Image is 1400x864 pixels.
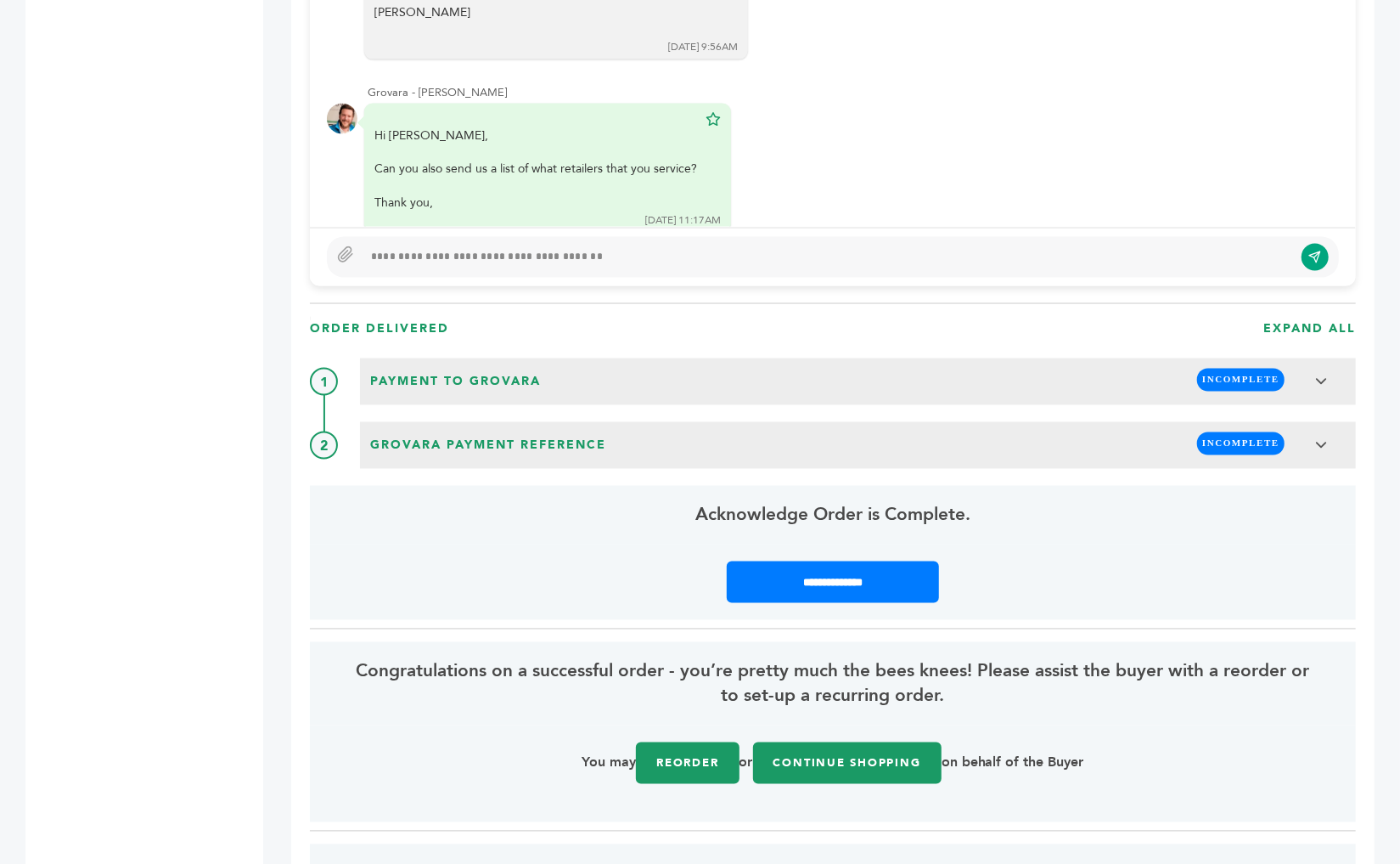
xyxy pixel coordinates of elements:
[695,503,970,528] span: Acknowledge Order is Complete.
[365,369,546,396] span: Payment to Grovara
[1197,369,1285,392] span: INCOMPLETE
[636,743,739,784] a: Reorder
[365,432,611,460] span: Grovara Payment Reference
[668,40,738,54] div: [DATE] 9:56AM
[753,743,942,784] a: Continue Shopping
[1197,432,1285,455] span: INCOMPLETE
[645,213,721,228] div: [DATE] 11:17AM
[351,743,1313,784] p: You may or on behalf of the Buyer
[374,195,697,212] div: Thank you,
[374,161,697,178] div: Can you also send us a list of what retailers that you service?
[374,127,697,211] div: Hi [PERSON_NAME],
[310,320,449,337] h3: ORDER DElIVERED
[374,4,714,37] div: [PERSON_NAME]
[1263,320,1356,337] h3: EXPAND ALL
[368,85,1339,100] div: Grovara - [PERSON_NAME]
[351,659,1313,709] span: Congratulations on a successful order - you’re pretty much the bees knees! Please assist the buye...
